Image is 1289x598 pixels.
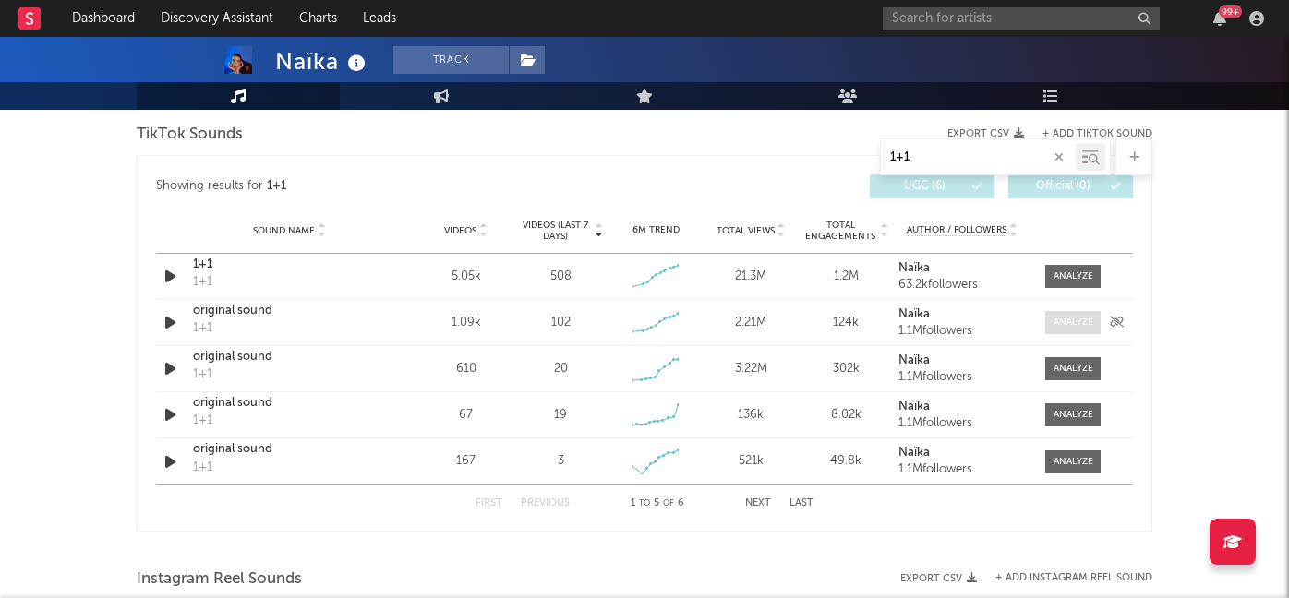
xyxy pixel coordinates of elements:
input: Search for artists [883,7,1160,30]
span: UGC ( 6 ) [882,181,967,192]
button: Export CSV [947,128,1024,139]
strong: Naïka [898,447,930,459]
span: Total Engagements [803,220,878,242]
a: original sound [193,394,386,413]
strong: Naïka [898,401,930,413]
button: Export CSV [900,573,977,584]
a: original sound [193,302,386,320]
div: 63.2k followers [898,279,1027,292]
div: 3 [558,452,564,471]
button: Last [789,498,813,508]
span: TikTok Sounds [137,124,243,146]
span: Instagram Reel Sounds [137,568,302,591]
div: 21.3M [708,268,794,286]
div: 1+1 [193,319,212,338]
div: 67 [423,406,509,425]
div: 1.1M followers [898,417,1027,430]
button: 99+ [1213,11,1226,26]
button: Previous [521,498,570,508]
div: Naïka [275,46,370,77]
a: Naïka [898,308,1027,321]
span: Videos [444,225,476,236]
div: 99 + [1219,5,1242,18]
a: Naïka [898,354,1027,367]
span: Total Views [717,225,775,236]
div: 102 [551,314,571,332]
div: 1.1M followers [898,463,1027,476]
div: 1.09k [423,314,509,332]
div: 1.1M followers [898,325,1027,338]
div: 1+1 [193,365,212,384]
div: 6M Trend [613,223,699,237]
div: 167 [423,452,509,471]
div: 1.1M followers [898,371,1027,384]
a: Naïka [898,447,1027,460]
span: of [663,499,674,508]
span: Sound Name [253,225,315,236]
button: UGC(6) [870,174,994,198]
button: + Add TikTok Sound [1042,129,1152,139]
div: 1+1 [193,273,212,292]
span: to [639,499,650,508]
div: 8.02k [803,406,889,425]
button: + Add Instagram Reel Sound [995,573,1152,583]
strong: Naïka [898,354,930,366]
button: First [476,498,502,508]
div: 1+1 [193,459,212,477]
div: 1 5 6 [607,493,708,515]
div: 1.2M [803,268,889,286]
div: Showing results for [156,174,644,198]
div: 124k [803,314,889,332]
span: Author / Followers [907,224,1006,236]
div: 1+1 [267,175,286,197]
div: + Add Instagram Reel Sound [977,573,1152,583]
div: 610 [423,360,509,378]
div: 2.21M [708,314,794,332]
div: 1+1 [193,412,212,430]
div: 3.22M [708,360,794,378]
a: Naïka [898,401,1027,413]
strong: Naïka [898,308,930,320]
strong: Naïka [898,262,930,274]
div: 302k [803,360,889,378]
a: Naïka [898,262,1027,275]
div: 5.05k [423,268,509,286]
div: 20 [554,360,568,378]
span: Official ( 0 ) [1020,181,1105,192]
button: Next [745,498,771,508]
button: Track [393,46,509,74]
div: 136k [708,406,794,425]
a: original sound [193,348,386,366]
button: Official(0) [1008,174,1133,198]
span: Videos (last 7 days) [518,220,593,242]
input: Search by song name or URL [881,150,1076,165]
div: 521k [708,452,794,471]
div: 49.8k [803,452,889,471]
a: 1+1 [193,256,386,274]
a: original sound [193,440,386,459]
div: 19 [554,406,567,425]
button: + Add TikTok Sound [1024,129,1152,139]
div: 508 [550,268,572,286]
